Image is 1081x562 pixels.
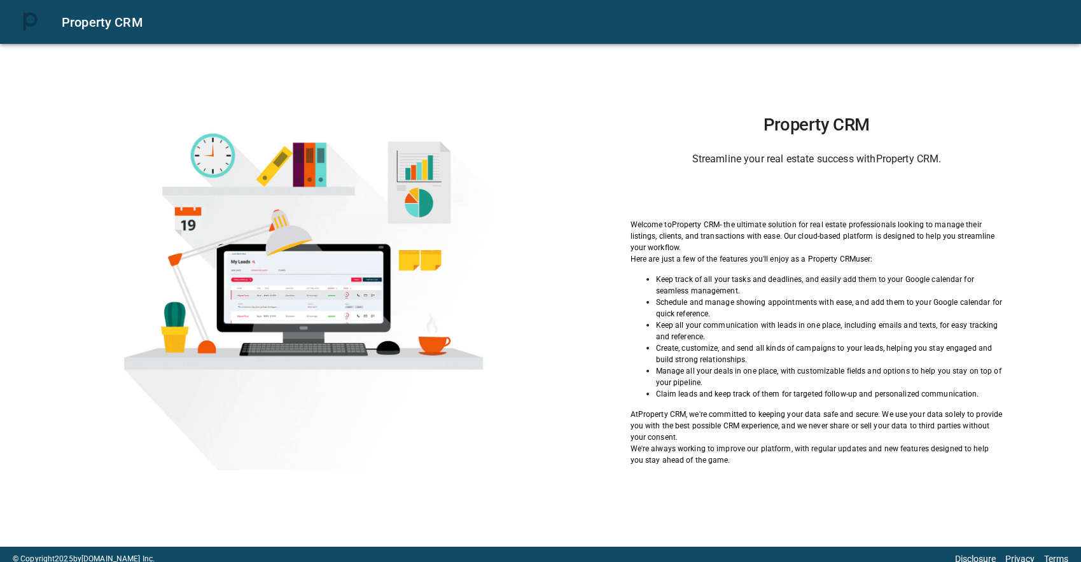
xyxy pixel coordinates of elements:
[819,13,1068,205] iframe: Sign in with Google Dialog
[656,320,1003,342] p: Keep all your communication with leads in one place, including emails and texts, for easy trackin...
[656,388,1003,400] p: Claim leads and keep track of them for targeted follow-up and personalized communication.
[631,115,1003,135] h1: Property CRM
[631,150,1003,168] h6: Streamline your real estate success with Property CRM .
[631,219,1003,253] p: Welcome to Property CRM - the ultimate solution for real estate professionals looking to manage t...
[656,365,1003,388] p: Manage all your deals in one place, with customizable fields and options to help you stay on top ...
[631,443,1003,466] p: We're always working to improve our platform, with regular updates and new features designed to h...
[656,342,1003,365] p: Create, customize, and send all kinds of campaigns to your leads, helping you stay engaged and bu...
[656,274,1003,297] p: Keep track of all your tasks and deadlines, and easily add them to your Google calendar for seaml...
[62,12,1066,32] div: Property CRM
[656,297,1003,320] p: Schedule and manage showing appointments with ease, and add them to your Google calendar for quic...
[631,253,1003,265] p: Here are just a few of the features you'll enjoy as a Property CRM user:
[758,179,875,207] div: Sign in with Google. Opens in new tab
[752,179,882,207] iframe: Sign in with Google Button
[631,409,1003,443] p: At Property CRM , we're committed to keeping your data safe and secure. We use your data solely t...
